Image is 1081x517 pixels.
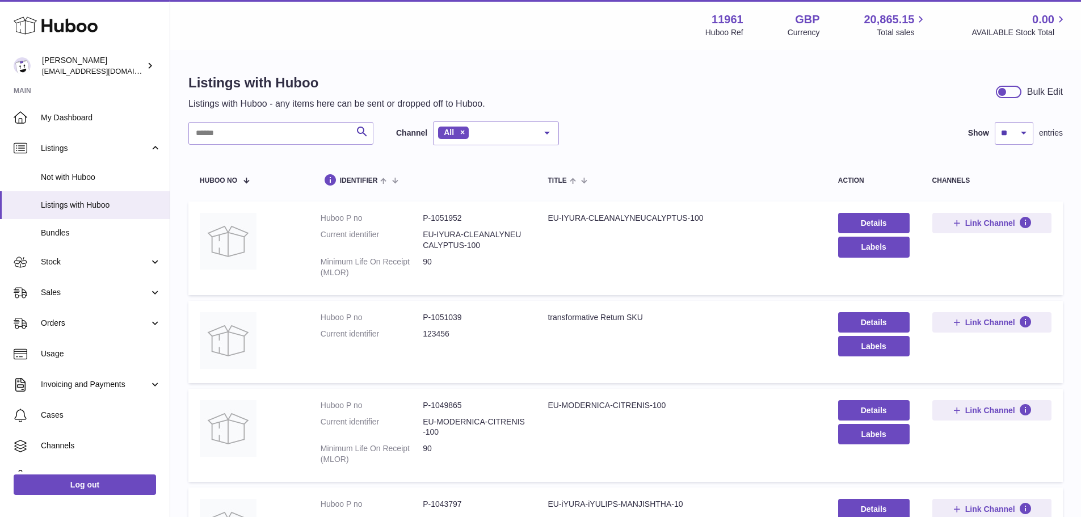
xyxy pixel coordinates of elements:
[423,257,525,278] dd: 90
[864,12,914,27] span: 20,865.15
[200,400,256,457] img: EU-MODERNICA-CITRENIS-100
[41,471,161,482] span: Settings
[548,177,566,184] span: title
[788,27,820,38] div: Currency
[41,200,161,211] span: Listings with Huboo
[1027,86,1063,98] div: Bulk Edit
[795,12,819,27] strong: GBP
[321,417,423,438] dt: Current identifier
[877,27,927,38] span: Total sales
[965,218,1015,228] span: Link Channel
[932,213,1051,233] button: Link Channel
[838,312,910,333] a: Details
[423,417,525,438] dd: EU-MODERNICA-CITRENIS-100
[705,27,743,38] div: Huboo Ref
[838,400,910,421] a: Details
[41,172,161,183] span: Not with Huboo
[423,329,525,339] dd: 123456
[548,499,815,510] div: EU-iYURA-iYULIPS-MANJISHTHA-10
[321,257,423,278] dt: Minimum Life On Receipt (MLOR)
[41,410,161,421] span: Cases
[423,229,525,251] dd: EU-IYURA-CLEANALYNEUCALYPTUS-100
[423,400,525,411] dd: P-1049865
[864,12,927,38] a: 20,865.15 Total sales
[971,12,1067,38] a: 0.00 AVAILABLE Stock Total
[396,128,427,138] label: Channel
[932,312,1051,333] button: Link Channel
[838,336,910,356] button: Labels
[200,312,256,369] img: transformative Return SKU
[932,400,1051,421] button: Link Channel
[321,213,423,224] dt: Huboo P no
[42,66,167,75] span: [EMAIL_ADDRESS][DOMAIN_NAME]
[1039,128,1063,138] span: entries
[423,499,525,510] dd: P-1043797
[14,474,156,495] a: Log out
[965,504,1015,514] span: Link Channel
[41,112,161,123] span: My Dashboard
[321,499,423,510] dt: Huboo P no
[838,213,910,233] a: Details
[965,317,1015,327] span: Link Channel
[968,128,989,138] label: Show
[321,312,423,323] dt: Huboo P no
[41,287,149,298] span: Sales
[1032,12,1054,27] span: 0.00
[838,177,910,184] div: action
[321,400,423,411] dt: Huboo P no
[971,27,1067,38] span: AVAILABLE Stock Total
[321,329,423,339] dt: Current identifier
[200,177,237,184] span: Huboo no
[188,98,485,110] p: Listings with Huboo - any items here can be sent or dropped off to Huboo.
[838,237,910,257] button: Labels
[423,443,525,465] dd: 90
[42,55,144,77] div: [PERSON_NAME]
[712,12,743,27] strong: 11961
[965,405,1015,415] span: Link Channel
[423,312,525,323] dd: P-1051039
[41,318,149,329] span: Orders
[41,228,161,238] span: Bundles
[423,213,525,224] dd: P-1051952
[548,213,815,224] div: EU-IYURA-CLEANALYNEUCALYPTUS-100
[41,440,161,451] span: Channels
[200,213,256,270] img: EU-IYURA-CLEANALYNEUCALYPTUS-100
[321,229,423,251] dt: Current identifier
[41,257,149,267] span: Stock
[321,443,423,465] dt: Minimum Life On Receipt (MLOR)
[932,177,1051,184] div: channels
[340,177,378,184] span: identifier
[41,143,149,154] span: Listings
[14,57,31,74] img: internalAdmin-11961@internal.huboo.com
[444,128,454,137] span: All
[548,312,815,323] div: transformative Return SKU
[41,379,149,390] span: Invoicing and Payments
[188,74,485,92] h1: Listings with Huboo
[41,348,161,359] span: Usage
[838,424,910,444] button: Labels
[548,400,815,411] div: EU-MODERNICA-CITRENIS-100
